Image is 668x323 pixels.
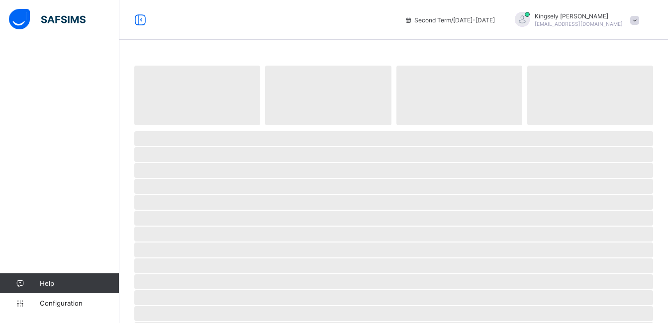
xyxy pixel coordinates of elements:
[9,9,86,30] img: safsims
[134,195,653,210] span: ‌
[134,242,653,257] span: ‌
[535,21,623,27] span: [EMAIL_ADDRESS][DOMAIN_NAME]
[396,66,522,125] span: ‌
[134,227,653,242] span: ‌
[505,12,644,28] div: KingselyGabriel
[134,211,653,226] span: ‌
[527,66,653,125] span: ‌
[535,12,623,20] span: Kingsely [PERSON_NAME]
[134,66,260,125] span: ‌
[134,274,653,289] span: ‌
[40,299,119,307] span: Configuration
[404,16,495,24] span: session/term information
[134,179,653,194] span: ‌
[134,258,653,273] span: ‌
[134,147,653,162] span: ‌
[134,163,653,178] span: ‌
[134,131,653,146] span: ‌
[134,290,653,305] span: ‌
[134,306,653,321] span: ‌
[265,66,391,125] span: ‌
[40,279,119,287] span: Help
